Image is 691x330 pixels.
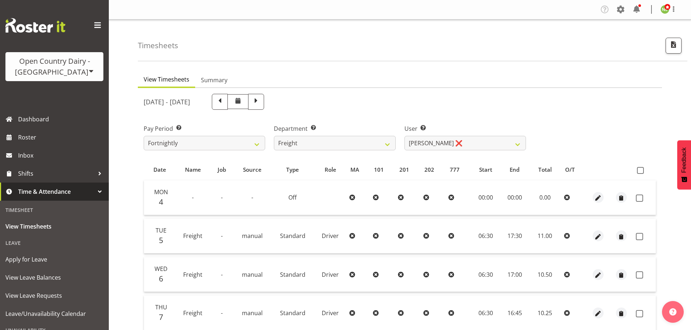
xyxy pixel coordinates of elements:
span: Start [479,166,492,174]
td: 00:00 [471,180,501,215]
span: Freight [183,232,202,240]
span: Roster [18,132,105,143]
td: Standard [271,219,314,254]
span: O/T [565,166,575,174]
a: Apply for Leave [2,250,107,268]
a: View Leave Balances [2,268,107,287]
span: 5 [159,235,163,245]
label: User [404,124,526,133]
span: Date [153,166,166,174]
span: Driver [322,309,339,317]
td: 10.50 [529,257,561,292]
a: Leave/Unavailability Calendar [2,305,107,323]
span: manual [242,309,263,317]
span: MA [350,166,359,174]
span: - [221,193,223,201]
span: Wed [155,265,168,273]
span: Freight [183,309,202,317]
span: Leave/Unavailability Calendar [5,308,103,319]
div: Timesheet [2,202,107,217]
img: Rosterit website logo [5,18,65,33]
span: View Timesheets [5,221,103,232]
button: Feedback - Show survey [677,140,691,189]
span: 777 [450,166,460,174]
span: Shifts [18,168,94,179]
span: 7 [159,312,163,322]
span: Driver [322,271,339,279]
td: 00:00 [501,180,529,215]
span: 6 [159,273,163,284]
td: 06:30 [471,219,501,254]
span: 202 [424,166,434,174]
h5: [DATE] - [DATE] [144,98,190,106]
span: Source [243,166,262,174]
span: - [221,271,223,279]
button: Export CSV [666,38,682,54]
span: Tue [156,226,166,234]
span: Total [538,166,552,174]
span: 101 [374,166,384,174]
span: 201 [399,166,409,174]
div: Leave [2,235,107,250]
span: Type [286,166,299,174]
span: - [251,193,253,201]
span: Job [218,166,226,174]
span: Mon [154,188,168,196]
span: Role [325,166,336,174]
h4: Timesheets [138,41,178,50]
td: 06:30 [471,257,501,292]
div: Open Country Dairy - [GEOGRAPHIC_DATA] [13,56,96,78]
td: 17:30 [501,219,529,254]
span: View Leave Balances [5,272,103,283]
img: help-xxl-2.png [669,308,676,316]
span: Summary [201,76,227,84]
td: 17:00 [501,257,529,292]
span: - [221,232,223,240]
span: manual [242,271,263,279]
a: View Leave Requests [2,287,107,305]
span: End [510,166,519,174]
span: View Timesheets [144,75,189,84]
span: Thu [155,303,167,311]
td: 0.00 [529,180,561,215]
span: Inbox [18,150,105,161]
span: Time & Attendance [18,186,94,197]
span: 4 [159,197,163,207]
span: Feedback [681,147,687,173]
span: Apply for Leave [5,254,103,265]
img: nicole-lloyd7454.jpg [661,5,669,14]
span: - [221,309,223,317]
span: Freight [183,271,202,279]
span: View Leave Requests [5,290,103,301]
span: Dashboard [18,114,105,125]
span: - [192,193,194,201]
span: Driver [322,232,339,240]
span: manual [242,232,263,240]
label: Department [274,124,395,133]
a: View Timesheets [2,217,107,235]
label: Pay Period [144,124,265,133]
td: Off [271,180,314,215]
td: Standard [271,257,314,292]
span: Name [185,166,201,174]
td: 11.00 [529,219,561,254]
